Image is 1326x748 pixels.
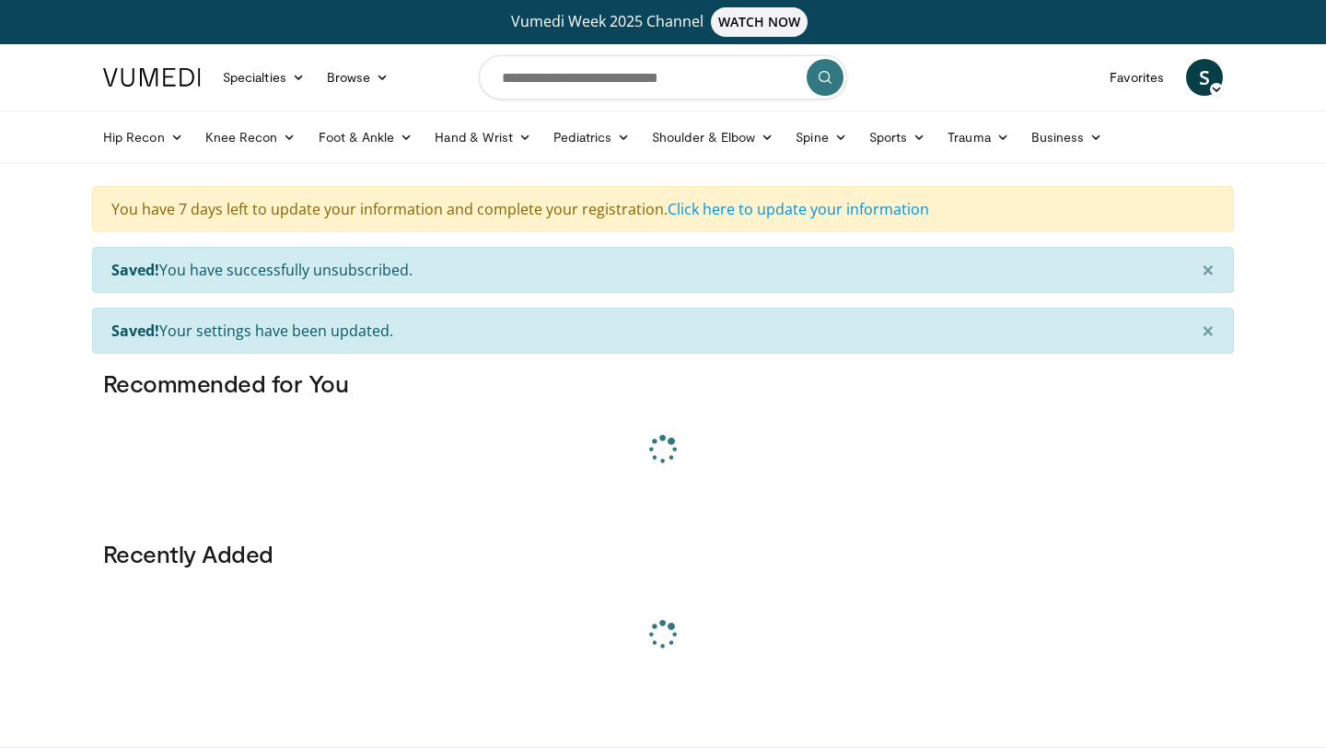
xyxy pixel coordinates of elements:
a: S [1186,59,1223,96]
a: Vumedi Week 2025 ChannelWATCH NOW [106,7,1220,37]
a: Favorites [1099,59,1175,96]
div: You have successfully unsubscribed. [92,247,1234,293]
span: WATCH NOW [711,7,808,37]
a: Browse [316,59,401,96]
a: Sports [858,119,937,156]
a: Shoulder & Elbow [641,119,785,156]
h3: Recommended for You [103,368,1223,398]
a: Spine [785,119,857,156]
strong: Saved! [111,260,159,280]
a: Foot & Ankle [308,119,425,156]
a: Specialties [212,59,316,96]
input: Search topics, interventions [479,55,847,99]
button: × [1183,309,1233,353]
button: × [1183,248,1233,292]
a: Hip Recon [92,119,194,156]
img: VuMedi Logo [103,68,201,87]
div: Your settings have been updated. [92,308,1234,354]
a: Business [1020,119,1114,156]
h3: Recently Added [103,539,1223,568]
a: Click here to update your information [668,199,929,219]
a: Hand & Wrist [424,119,542,156]
div: You have 7 days left to update your information and complete your registration. [92,186,1234,232]
strong: Saved! [111,321,159,341]
a: Pediatrics [542,119,641,156]
a: Knee Recon [194,119,308,156]
a: Trauma [936,119,1020,156]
